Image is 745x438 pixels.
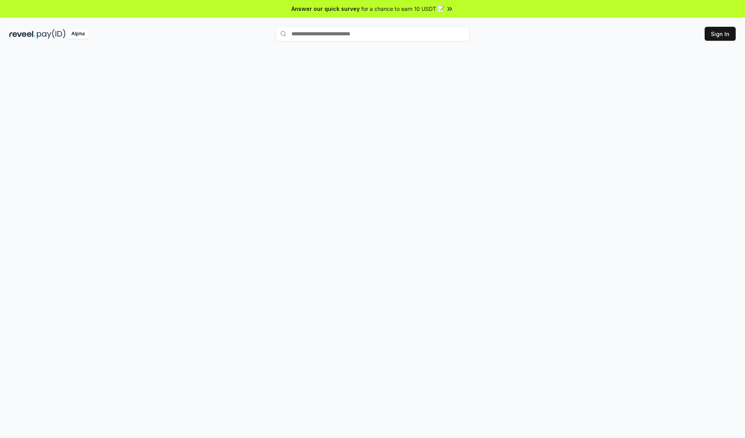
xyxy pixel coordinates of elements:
img: pay_id [37,29,66,39]
img: reveel_dark [9,29,35,39]
span: for a chance to earn 10 USDT 📝 [361,5,444,13]
button: Sign In [705,27,736,41]
span: Answer our quick survey [291,5,360,13]
div: Alpha [67,29,89,39]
